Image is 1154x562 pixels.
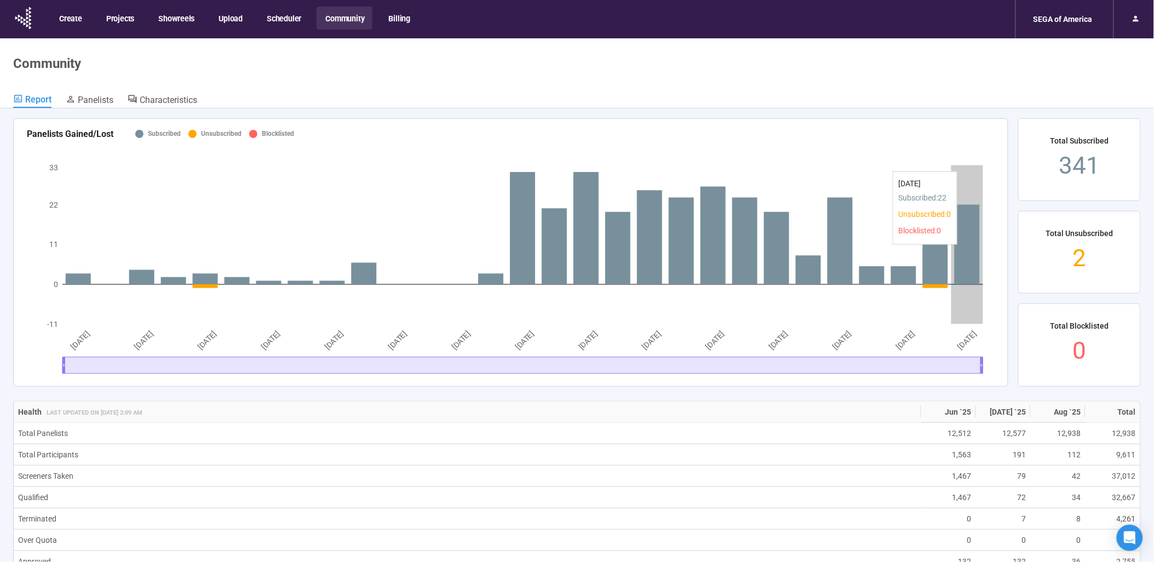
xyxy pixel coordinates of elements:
div: Unsubscribed [201,129,242,139]
td: 1,467 [921,466,976,487]
td: Total Panelists [14,423,921,444]
button: Upload [210,7,250,30]
th: Total [1086,402,1140,423]
div: Subscribed [148,129,181,139]
th: [DATE] `25 [976,402,1031,423]
td: Over Quota [14,530,921,551]
tspan: [DATE] [704,329,726,351]
button: Billing [380,7,418,30]
tspan: [DATE] [577,329,599,351]
button: Community [317,7,372,30]
button: Projects [97,7,142,30]
td: 34 [1031,487,1086,508]
tspan: -11 [47,320,58,329]
td: 0 [976,530,1031,551]
tspan: [DATE] [768,329,790,351]
div: 341 [1050,147,1109,185]
tspan: [DATE] [323,329,345,351]
span: Panelists [78,95,113,105]
td: 12,512 [921,423,976,444]
td: Screeners Taken [14,466,921,487]
td: 12,577 [976,423,1031,444]
td: 42 [1031,466,1086,487]
button: Scheduler [258,7,309,30]
tspan: [DATE] [514,329,536,351]
tspan: [DATE] [894,329,916,351]
span: Report [25,94,51,105]
tspan: [DATE] [133,329,154,351]
div: Panelists Gained/Lost [27,127,113,141]
tspan: [DATE] [260,329,282,351]
td: Qualified [14,487,921,508]
td: 84 [1086,530,1140,551]
a: Report [13,94,51,108]
div: Total Unsubscribed [1046,227,1113,239]
td: 0 [1031,530,1086,551]
h1: Community [13,56,81,71]
div: Total Subscribed [1050,135,1109,147]
td: 79 [976,466,1031,487]
p: Health [18,406,917,418]
td: 0 [921,508,976,530]
td: 37,012 [1086,466,1140,487]
div: Total Blocklisted [1050,320,1109,332]
th: Jun `25 [921,402,976,423]
td: Total Participants [14,444,921,466]
tspan: [DATE] [831,329,853,351]
td: 12,938 [1086,423,1140,444]
div: Blocklisted [262,129,294,139]
td: 7 [976,508,1031,530]
tspan: 22 [49,200,58,209]
time: [DATE] 2:09 AM [101,409,142,416]
td: 0 [921,530,976,551]
tspan: [DATE] [450,329,472,351]
tspan: [DATE] [69,329,91,351]
tspan: [DATE] [641,329,663,351]
td: 8 [1031,508,1086,530]
div: 0 [1050,332,1109,370]
td: 112 [1031,444,1086,466]
tspan: [DATE] [956,329,978,351]
td: 32,667 [1086,487,1140,508]
tspan: [DATE] [387,329,409,351]
td: 191 [976,444,1031,466]
button: Showreels [150,7,202,30]
div: 2 [1046,239,1113,277]
tspan: 33 [49,163,58,172]
tspan: 0 [54,280,58,289]
span: last updated on [47,409,142,416]
td: 12,938 [1031,423,1086,444]
a: Characteristics [128,94,197,108]
td: 1,467 [921,487,976,508]
td: Terminated [14,508,921,530]
button: Create [50,7,90,30]
tspan: 11 [49,240,58,249]
div: Open Intercom Messenger [1117,525,1143,551]
th: Aug `25 [1031,402,1086,423]
span: Characteristics [140,95,197,105]
td: 9,611 [1086,444,1140,466]
div: SEGA of America [1027,9,1099,30]
a: Panelists [66,94,113,108]
td: 4,261 [1086,508,1140,530]
td: 72 [976,487,1031,508]
tspan: [DATE] [196,329,218,351]
td: 1,563 [921,444,976,466]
